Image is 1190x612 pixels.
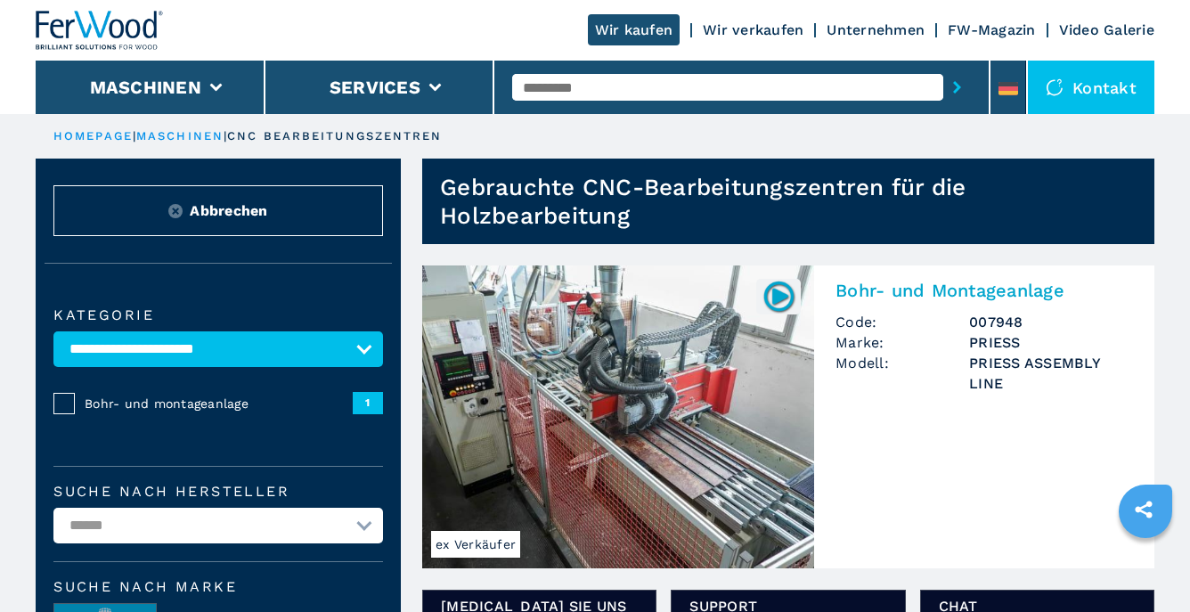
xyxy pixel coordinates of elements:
span: | [133,129,136,143]
span: 1 [353,392,383,413]
h2: Bohr- und Montageanlage [835,280,1133,301]
a: Bohr- und Montageanlage PRIESS PRIESS ASSEMBLY LINEex Verkäufer007948Bohr- und MontageanlageCode:... [422,265,1154,568]
span: Marke: [835,332,969,353]
a: Wir kaufen [588,14,681,45]
img: Kontakt [1046,78,1064,96]
div: Kontakt [1028,61,1154,114]
span: Modell: [835,353,969,394]
a: FW-Magazin [948,21,1036,38]
span: ex Verkäufer [431,531,520,558]
button: submit-button [943,67,971,108]
label: Suche nach Hersteller [53,485,383,499]
button: ResetAbbrechen [53,185,383,236]
img: Reset [168,204,183,218]
p: cnc bearbeitungszentren [227,128,442,144]
span: Abbrechen [190,200,267,221]
img: 007948 [762,279,796,314]
button: Services [330,77,420,98]
span: Bohr- und montageanlage [85,395,353,412]
h1: Gebrauchte CNC-Bearbeitungszentren für die Holzbearbeitung [440,173,1154,230]
h3: PRIESS ASSEMBLY LINE [969,353,1133,394]
label: Kategorie [53,308,383,322]
img: Ferwood [36,11,164,50]
a: maschinen [136,129,224,143]
span: | [224,129,227,143]
button: Maschinen [90,77,201,98]
span: Suche nach Marke [53,580,383,594]
img: Bohr- und Montageanlage PRIESS PRIESS ASSEMBLY LINE [422,265,814,568]
h3: 007948 [969,312,1133,332]
a: HOMEPAGE [53,129,133,143]
a: Unternehmen [827,21,925,38]
h3: PRIESS [969,332,1133,353]
a: sharethis [1121,487,1166,532]
a: Wir verkaufen [703,21,803,38]
span: Code: [835,312,969,332]
a: Video Galerie [1059,21,1154,38]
